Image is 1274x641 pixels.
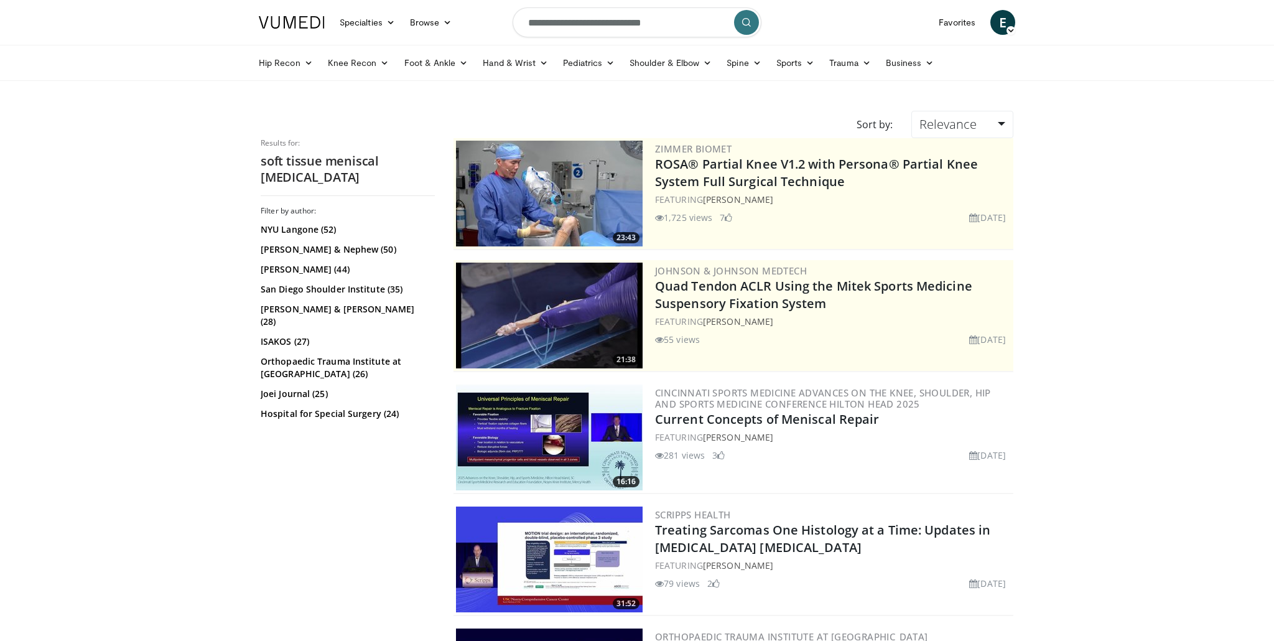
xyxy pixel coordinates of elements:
a: Hip Recon [251,50,320,75]
a: Cincinnati Sports Medicine Advances on the Knee, Shoulder, Hip and Sports Medicine Conference Hil... [655,386,991,410]
a: Joei Journal (25) [261,388,432,400]
li: [DATE] [969,577,1006,590]
img: VuMedi Logo [259,16,325,29]
a: Specialties [332,10,402,35]
a: Trauma [822,50,878,75]
div: Sort by: [847,111,902,138]
a: Pediatrics [556,50,622,75]
li: 1,725 views [655,211,712,224]
li: 7 [720,211,732,224]
img: b78fd9da-dc16-4fd1-a89d-538d899827f1.300x170_q85_crop-smart_upscale.jpg [456,263,643,368]
a: [PERSON_NAME] & [PERSON_NAME] (28) [261,303,432,328]
a: Treating Sarcomas One Histology at a Time: Updates in [MEDICAL_DATA] [MEDICAL_DATA] [655,522,990,556]
a: Sports [769,50,822,75]
a: NYU Langone (52) [261,223,432,236]
a: Shoulder & Elbow [622,50,719,75]
a: Spine [719,50,768,75]
a: 16:16 [456,385,643,490]
p: Results for: [261,138,435,148]
span: Relevance [919,116,977,133]
span: 21:38 [613,354,639,365]
a: Relevance [911,111,1013,138]
span: 31:52 [613,598,639,609]
li: 79 views [655,577,700,590]
a: Scripps Health [655,508,731,521]
a: San Diego Shoulder Institute (35) [261,283,432,296]
a: E [990,10,1015,35]
a: Browse [402,10,460,35]
span: 23:43 [613,232,639,243]
div: FEATURING [655,315,1011,328]
a: [PERSON_NAME] [703,194,773,205]
a: Zimmer Biomet [655,143,732,155]
a: [PERSON_NAME] (44) [261,263,432,276]
a: Johnson & Johnson MedTech [655,264,807,277]
a: Hand & Wrist [475,50,556,75]
li: 2 [707,577,720,590]
a: Current Concepts of Meniscal Repair [655,411,880,428]
img: b81f3968-a1a9-4968-9293-0ba0b196d9df.300x170_q85_crop-smart_upscale.jpg [456,385,643,490]
a: 31:52 [456,507,643,612]
img: 99b1778f-d2b2-419a-8659-7269f4b428ba.300x170_q85_crop-smart_upscale.jpg [456,141,643,246]
a: Quad Tendon ACLR Using the Mitek Sports Medicine Suspensory Fixation System [655,278,972,312]
a: Business [878,50,942,75]
li: 3 [712,449,725,462]
img: 89e5272e-807c-4e65-adf2-13d915bce3a3.300x170_q85_crop-smart_upscale.jpg [456,507,643,612]
li: [DATE] [969,333,1006,346]
a: [PERSON_NAME] [703,431,773,443]
a: [PERSON_NAME] [703,316,773,327]
li: [DATE] [969,449,1006,462]
h3: Filter by author: [261,206,435,216]
input: Search topics, interventions [513,7,761,37]
a: [PERSON_NAME] & Nephew (50) [261,243,432,256]
h2: soft tissue meniscal [MEDICAL_DATA] [261,153,435,185]
a: Knee Recon [320,50,397,75]
a: ROSA® Partial Knee V1.2 with Persona® Partial Knee System Full Surgical Technique [655,156,978,190]
li: 281 views [655,449,705,462]
li: 55 views [655,333,700,346]
a: 23:43 [456,141,643,246]
a: ISAKOS (27) [261,335,432,348]
a: Orthopaedic Trauma Institute at [GEOGRAPHIC_DATA] (26) [261,355,432,380]
li: [DATE] [969,211,1006,224]
a: Hospital for Special Surgery (24) [261,408,432,420]
a: Foot & Ankle [397,50,476,75]
span: 16:16 [613,476,639,487]
div: FEATURING [655,559,1011,572]
div: FEATURING [655,431,1011,444]
a: [PERSON_NAME] [703,559,773,571]
a: Favorites [931,10,983,35]
div: FEATURING [655,193,1011,206]
a: 21:38 [456,263,643,368]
